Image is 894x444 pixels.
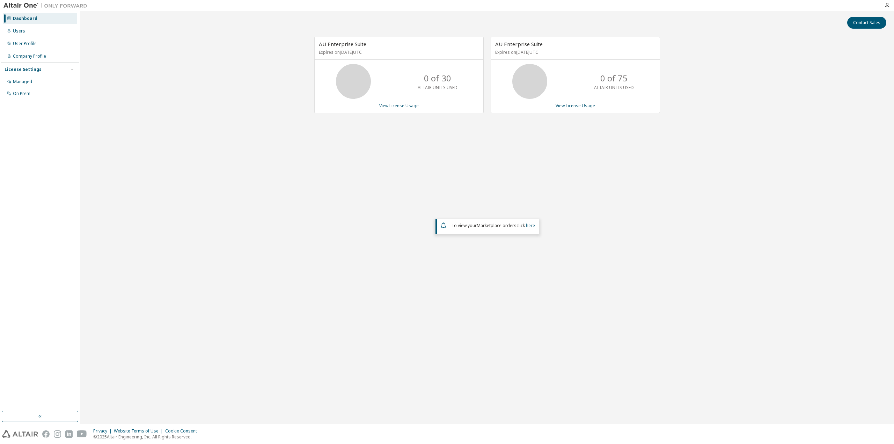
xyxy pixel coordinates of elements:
img: facebook.svg [42,430,50,438]
div: Privacy [93,428,114,434]
p: ALTAIR UNITS USED [594,85,634,90]
div: Website Terms of Use [114,428,165,434]
span: To view your click [452,223,535,228]
div: Cookie Consent [165,428,201,434]
a: View License Usage [556,103,595,109]
span: AU Enterprise Suite [319,41,366,48]
p: 0 of 30 [424,72,451,84]
div: User Profile [13,41,37,46]
p: © 2025 Altair Engineering, Inc. All Rights Reserved. [93,434,201,440]
img: linkedin.svg [65,430,73,438]
div: Dashboard [13,16,37,21]
em: Marketplace orders [477,223,516,228]
img: instagram.svg [54,430,61,438]
img: youtube.svg [77,430,87,438]
img: altair_logo.svg [2,430,38,438]
p: Expires on [DATE] UTC [495,49,654,55]
p: 0 of 75 [600,72,628,84]
img: Altair One [3,2,91,9]
a: View License Usage [379,103,419,109]
div: Company Profile [13,53,46,59]
div: Users [13,28,25,34]
button: Contact Sales [847,17,886,29]
a: here [526,223,535,228]
p: Expires on [DATE] UTC [319,49,477,55]
div: License Settings [5,67,42,72]
div: On Prem [13,91,30,96]
div: Managed [13,79,32,85]
p: ALTAIR UNITS USED [418,85,457,90]
span: AU Enterprise Suite [495,41,543,48]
